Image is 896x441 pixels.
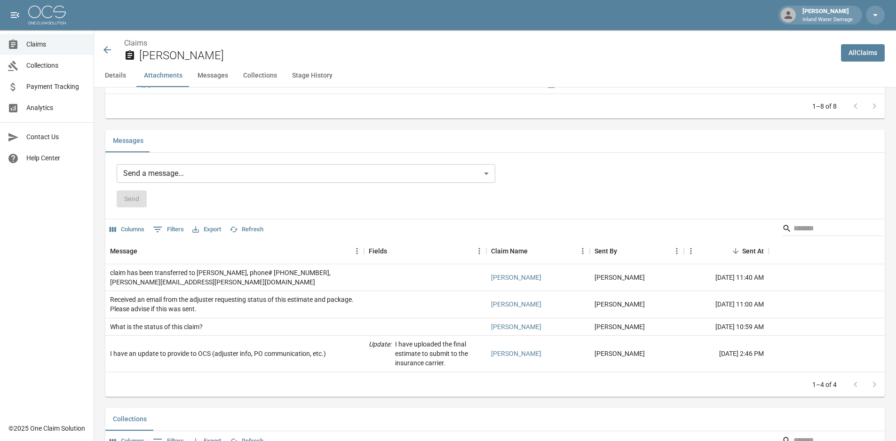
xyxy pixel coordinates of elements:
[369,339,391,368] p: Update :
[117,164,495,183] div: Send a message...
[617,244,630,258] button: Sort
[670,244,684,258] button: Menu
[105,238,364,264] div: Message
[190,64,236,87] button: Messages
[8,424,85,433] div: © 2025 One Claim Solution
[595,322,645,331] div: Corina Tapia
[595,349,645,358] div: Corina Tapia
[227,222,266,237] button: Refresh
[26,61,86,71] span: Collections
[590,238,684,264] div: Sent By
[369,238,387,264] div: Fields
[684,244,698,258] button: Menu
[26,153,86,163] span: Help Center
[684,318,769,336] div: [DATE] 10:59 AM
[137,244,151,258] button: Sort
[285,64,340,87] button: Stage History
[812,380,837,389] p: 1–4 of 4
[124,38,833,49] nav: breadcrumb
[105,408,885,431] div: related-list tabs
[105,130,885,152] div: related-list tabs
[491,299,541,309] a: [PERSON_NAME]
[110,295,359,314] div: Received an email from the adjuster requesting status of this estimate and package. Please advise...
[841,44,885,62] a: AllClaims
[595,238,617,264] div: Sent By
[812,102,837,111] p: 1–8 of 8
[105,130,151,152] button: Messages
[491,238,528,264] div: Claim Name
[486,238,590,264] div: Claim Name
[491,273,541,282] a: [PERSON_NAME]
[684,264,769,291] div: [DATE] 11:40 AM
[802,16,853,24] p: Inland Water Damage
[395,339,482,368] p: I have uploaded the final estimate to submit to the insurance carrier.
[684,238,769,264] div: Sent At
[190,222,223,237] button: Export
[387,244,400,258] button: Sort
[236,64,285,87] button: Collections
[110,238,137,264] div: Message
[26,39,86,49] span: Claims
[595,273,645,282] div: Adrianna Sandoval
[742,238,764,264] div: Sent At
[110,322,203,331] div: What is the status of this claim?
[576,244,590,258] button: Menu
[28,6,66,24] img: ocs-logo-white-transparent.png
[139,49,833,63] h2: [PERSON_NAME]
[151,222,186,237] button: Show filters
[6,6,24,24] button: open drawer
[350,244,364,258] button: Menu
[782,221,883,238] div: Search
[528,244,541,258] button: Sort
[94,64,896,87] div: anchor tabs
[26,82,86,92] span: Payment Tracking
[491,349,541,358] a: [PERSON_NAME]
[595,299,645,309] div: Corina Tapia
[684,291,769,318] div: [DATE] 11:00 AM
[105,408,154,431] button: Collections
[364,238,486,264] div: Fields
[124,39,147,47] a: Claims
[472,244,486,258] button: Menu
[684,336,769,372] div: [DATE] 2:46 PM
[26,103,86,113] span: Analytics
[110,349,326,358] div: I have an update to provide to OCS (adjuster info, PO communication, etc.)
[26,132,86,142] span: Contact Us
[729,244,742,258] button: Sort
[94,64,136,87] button: Details
[491,322,541,331] a: [PERSON_NAME]
[110,268,359,287] div: claim has been transferred to Gabriel Elias, phone# 9092174572, gabriel.elias@usaa.com
[107,222,147,237] button: Select columns
[136,64,190,87] button: Attachments
[799,7,856,24] div: [PERSON_NAME]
